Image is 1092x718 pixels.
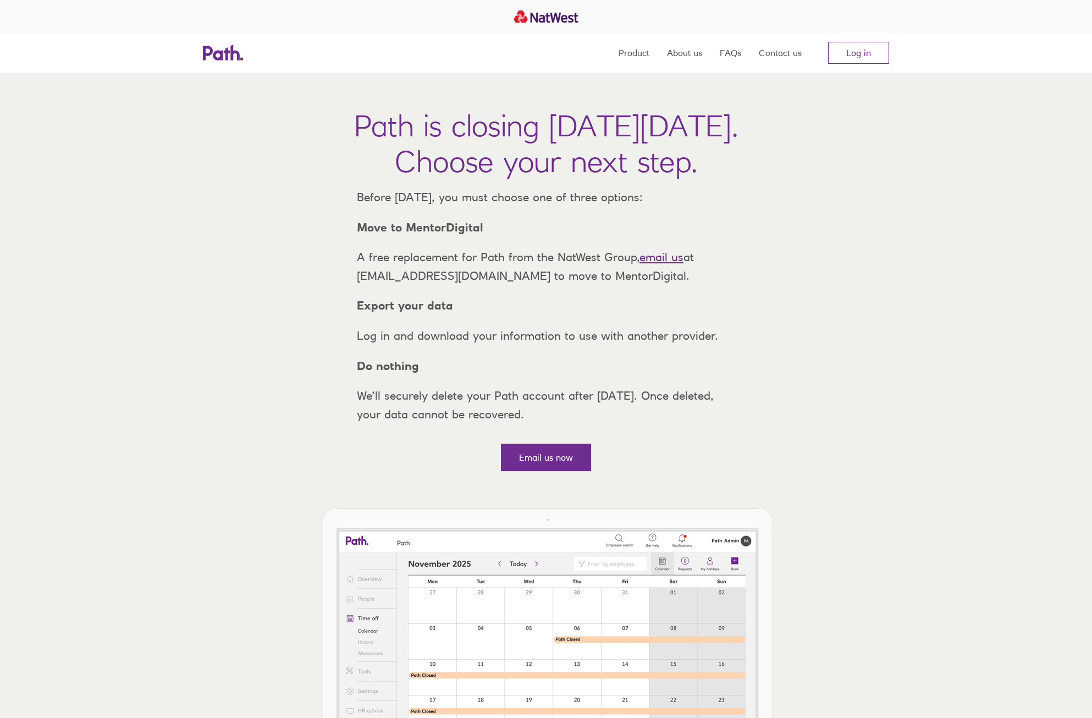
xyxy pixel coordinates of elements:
a: About us [667,33,702,73]
strong: Move to MentorDigital [357,220,483,234]
a: email us [639,250,683,264]
strong: Export your data [357,299,453,312]
p: Log in and download your information to use with another provider. [348,327,744,345]
a: Log in [828,42,889,64]
h1: Path is closing [DATE][DATE]. Choose your next step. [354,108,738,179]
p: A free replacement for Path from the NatWest Group, at [EMAIL_ADDRESS][DOMAIN_NAME] to move to Me... [348,248,744,285]
a: Email us now [501,444,591,471]
p: We’ll securely delete your Path account after [DATE]. Once deleted, your data cannot be recovered. [348,386,744,423]
a: Contact us [759,33,802,73]
p: Before [DATE], you must choose one of three options: [348,188,744,207]
a: Product [619,33,649,73]
strong: Do nothing [357,359,419,373]
a: FAQs [720,33,741,73]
